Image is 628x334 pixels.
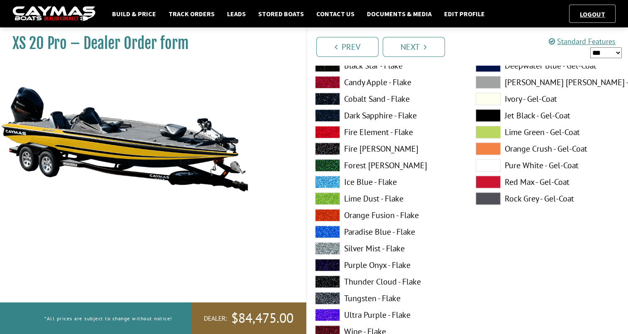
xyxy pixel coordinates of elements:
a: Contact Us [312,8,359,19]
a: Dealer:$84,475.00 [191,302,306,334]
a: Prev [316,37,379,57]
label: Purple Onyx - Flake [315,259,459,271]
label: Lime Dust - Flake [315,192,459,205]
label: Pure White - Gel-Coat [476,159,620,172]
label: Fire Element - Flake [315,126,459,138]
label: Fire [PERSON_NAME] [315,142,459,155]
a: Edit Profile [440,8,489,19]
label: [PERSON_NAME] [PERSON_NAME] - Gel-Coat [476,76,620,88]
label: Cobalt Sand - Flake [315,93,459,105]
a: Standard Features [549,37,616,46]
label: Orange Fusion - Flake [315,209,459,221]
label: Ivory - Gel-Coat [476,93,620,105]
label: Lime Green - Gel-Coat [476,126,620,138]
label: Silver Mist - Flake [315,242,459,255]
label: Thunder Cloud - Flake [315,275,459,288]
a: Build & Price [108,8,160,19]
label: Candy Apple - Flake [315,76,459,88]
img: caymas-dealer-connect-2ed40d3bc7270c1d8d7ffb4b79bf05adc795679939227970def78ec6f6c03838.gif [12,6,95,22]
p: *All prices are subject to change without notice! [44,312,173,325]
label: Ultra Purple - Flake [315,309,459,321]
a: Logout [576,10,609,18]
a: Track Orders [164,8,219,19]
label: Ice Blue - Flake [315,176,459,188]
label: Dark Sapphire - Flake [315,109,459,122]
label: Black Star - Flake [315,59,459,72]
a: Leads [223,8,250,19]
a: Documents & Media [363,8,436,19]
label: Jet Black - Gel-Coat [476,109,620,122]
label: Paradise Blue - Flake [315,226,459,238]
label: Forest [PERSON_NAME] [315,159,459,172]
span: $84,475.00 [231,309,293,327]
a: Next [383,37,445,57]
label: Tungsten - Flake [315,292,459,305]
a: Stored Boats [254,8,308,19]
span: Dealer: [204,314,227,323]
label: Rock Grey - Gel-Coat [476,192,620,205]
label: Red Max - Gel-Coat [476,176,620,188]
h1: XS 20 Pro – Dealer Order form [12,34,285,53]
label: Orange Crush - Gel-Coat [476,142,620,155]
label: Deepwater Blue - Gel-Coat [476,59,620,72]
